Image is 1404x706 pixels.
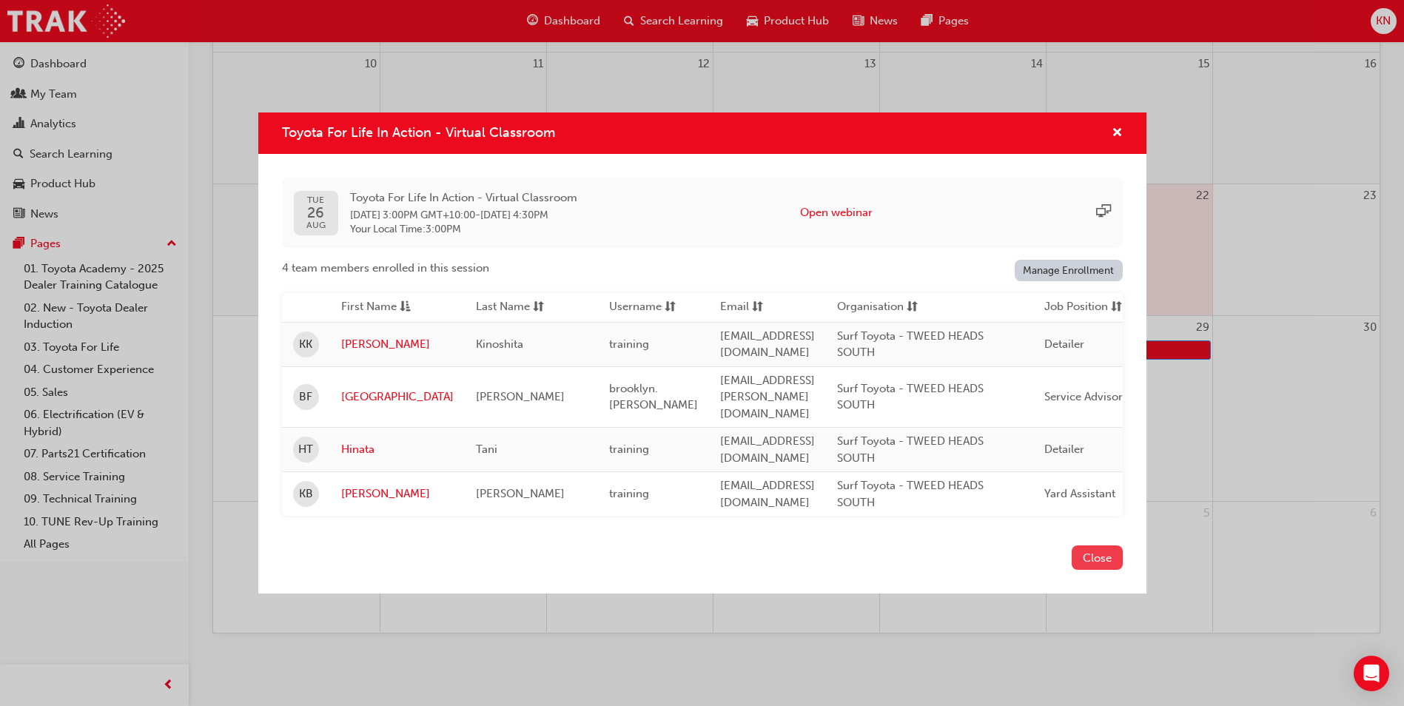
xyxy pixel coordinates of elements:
span: Last Name [476,298,530,317]
span: KB [299,485,313,502]
span: HT [298,441,313,458]
span: [EMAIL_ADDRESS][DOMAIN_NAME] [720,434,815,465]
span: training [609,487,649,500]
span: Toyota For Life In Action - Virtual Classroom [350,189,577,206]
span: AUG [306,221,326,230]
span: sorting-icon [907,298,918,317]
button: Emailsorting-icon [720,298,802,317]
span: Detailer [1044,443,1084,456]
a: Hinata [341,441,454,458]
a: [PERSON_NAME] [341,485,454,502]
button: cross-icon [1112,124,1123,143]
span: Surf Toyota - TWEED HEADS SOUTH [837,382,984,412]
span: Yard Assistant [1044,487,1115,500]
span: [EMAIL_ADDRESS][DOMAIN_NAME] [720,479,815,509]
button: Organisationsorting-icon [837,298,918,317]
button: Close [1072,545,1123,570]
span: Surf Toyota - TWEED HEADS SOUTH [837,434,984,465]
span: KK [299,336,312,353]
span: [PERSON_NAME] [476,390,565,403]
a: [PERSON_NAME] [341,336,454,353]
span: sorting-icon [752,298,763,317]
span: TUE [306,195,326,205]
span: Detailer [1044,337,1084,351]
span: BF [299,389,312,406]
span: Tani [476,443,497,456]
button: Job Positionsorting-icon [1044,298,1126,317]
span: Toyota For Life In Action - Virtual Classroom [282,124,555,141]
button: First Nameasc-icon [341,298,423,317]
div: Toyota For Life In Action - Virtual Classroom [258,112,1146,594]
span: [EMAIL_ADDRESS][DOMAIN_NAME] [720,329,815,360]
span: training [609,337,649,351]
button: Usernamesorting-icon [609,298,691,317]
span: 26 Aug 2025 3:00PM GMT+10:00 [350,209,475,221]
span: 26 [306,205,326,221]
span: brooklyn.[PERSON_NAME] [609,382,698,412]
a: Manage Enrollment [1015,260,1123,281]
span: Job Position [1044,298,1108,317]
span: [PERSON_NAME] [476,487,565,500]
span: Your Local Time : 3:00PM [350,223,577,236]
span: Surf Toyota - TWEED HEADS SOUTH [837,329,984,360]
span: 26 Aug 2025 4:30PM [480,209,548,221]
button: Last Namesorting-icon [476,298,557,317]
span: Service Advisor [1044,390,1123,403]
div: Open Intercom Messenger [1354,656,1389,691]
span: First Name [341,298,397,317]
a: [GEOGRAPHIC_DATA] [341,389,454,406]
span: Surf Toyota - TWEED HEADS SOUTH [837,479,984,509]
span: Organisation [837,298,904,317]
span: Email [720,298,749,317]
span: sorting-icon [533,298,544,317]
span: 4 team members enrolled in this session [282,260,489,277]
span: cross-icon [1112,127,1123,141]
span: Kinoshita [476,337,523,351]
span: sorting-icon [665,298,676,317]
div: - [350,189,577,236]
span: [EMAIL_ADDRESS][PERSON_NAME][DOMAIN_NAME] [720,374,815,420]
span: sessionType_ONLINE_URL-icon [1096,204,1111,221]
span: sorting-icon [1111,298,1122,317]
span: asc-icon [400,298,411,317]
span: Username [609,298,662,317]
span: training [609,443,649,456]
button: Open webinar [800,204,873,221]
